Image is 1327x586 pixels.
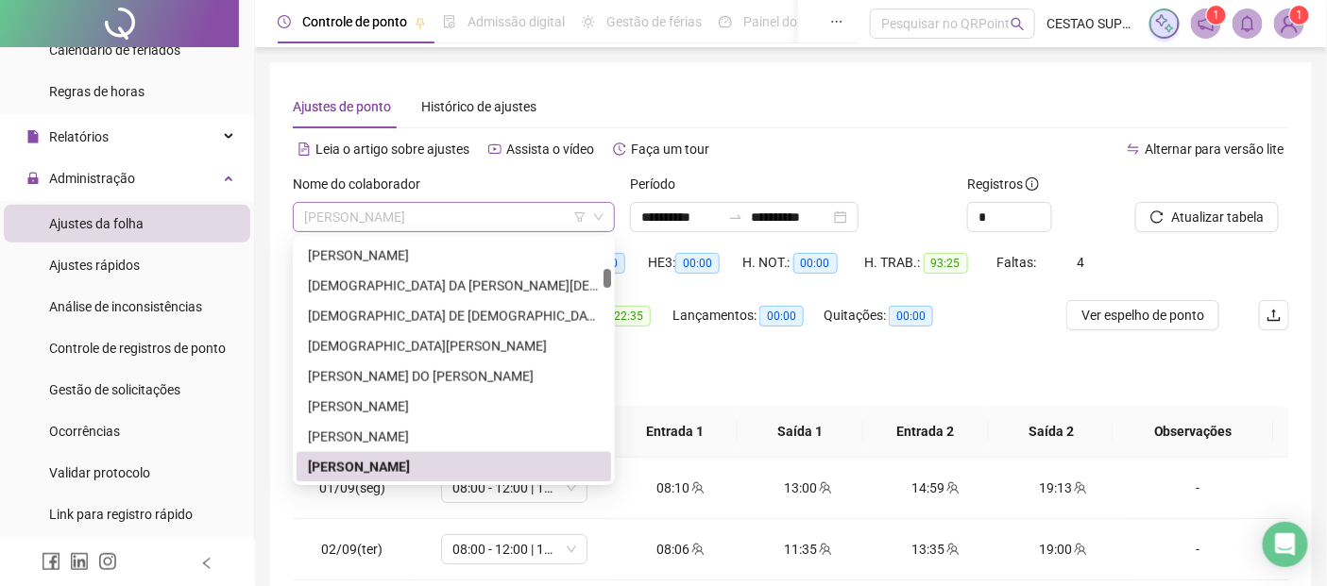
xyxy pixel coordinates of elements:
div: 08:06 [632,539,729,560]
label: Período [630,174,688,194]
div: 19:00 [1014,539,1112,560]
div: Lançamentos: [672,305,824,326]
div: [PERSON_NAME] DO [PERSON_NAME] [308,366,600,387]
span: Ver espelho de ponto [1081,305,1204,326]
span: upload [1267,308,1282,323]
span: pushpin [415,17,426,28]
span: team [817,481,832,494]
div: HE 3: [648,252,742,274]
div: CRISTIANE OLIVEIRA DE CARVALHO [297,331,611,361]
div: 11:35 [759,539,857,560]
div: [PERSON_NAME] [308,427,600,447]
div: [DEMOGRAPHIC_DATA] DE [DEMOGRAPHIC_DATA][PERSON_NAME] [308,306,600,326]
div: H. NOT.: [742,252,865,274]
span: team [944,481,960,494]
span: team [817,543,832,556]
span: Atualizar tabela [1171,207,1264,227]
div: [PERSON_NAME] [308,396,600,417]
span: 1 [1297,8,1303,22]
span: Observações [1129,421,1258,442]
span: filter [574,211,586,223]
span: facebook [42,552,60,571]
span: Alternar para versão lite [1145,142,1284,157]
div: DANIELE SANTOS DA SILVA [297,452,611,482]
div: 14:59 [887,477,984,498]
div: [PERSON_NAME] [308,457,600,477]
img: sparkle-icon.fc2bf0ac1784a2077858766a79e2daf3.svg [1154,13,1175,34]
span: Ajustes rápidos [49,258,140,273]
span: Análise de inconsistências [49,299,202,314]
img: 84849 [1275,9,1303,38]
span: lock [26,172,40,185]
div: - [1142,539,1253,560]
div: H. TRAB.: [865,252,997,274]
span: Controle de ponto [302,14,407,29]
span: 02/09(ter) [321,542,383,557]
span: bell [1239,15,1256,32]
th: Entrada 1 [612,406,738,458]
span: Painel do DP [743,14,817,29]
span: clock-circle [278,15,291,28]
span: file-done [443,15,456,28]
span: Assista o vídeo [506,142,594,157]
span: 22:35 [606,306,651,326]
span: team [944,543,960,556]
span: Gestão de férias [606,14,702,29]
span: Validar protocolo [49,465,150,480]
span: team [1072,543,1087,556]
div: 08:10 [632,477,729,498]
sup: Atualize o seu contato no menu Meus Dados [1290,6,1309,25]
span: sun [582,15,595,28]
div: Open Intercom Messenger [1263,522,1308,567]
span: ellipsis [830,15,843,28]
div: [DEMOGRAPHIC_DATA] DA [PERSON_NAME][DEMOGRAPHIC_DATA] [308,276,600,296]
div: 13:35 [887,539,984,560]
span: file [26,130,40,143]
span: to [728,209,743,225]
div: CRISTIANE DE JESUS QUEIROZ [297,301,611,331]
div: DANIEL DE JESUS SOUSA [297,392,611,422]
span: team [689,481,705,494]
div: [DEMOGRAPHIC_DATA][PERSON_NAME] [308,336,600,357]
span: history [613,142,626,156]
span: Calendário de feriados [49,42,180,58]
span: DANIELE SANTOS DA SILVA [304,203,604,231]
span: Gestão de solicitações [49,382,180,397]
span: file-text [298,142,311,156]
span: youtube [488,142,502,156]
span: swap [1127,142,1140,156]
span: Registros [967,174,1039,194]
span: 08:00 - 12:00 | 14:00 - 17:00 [452,474,576,502]
span: search [1011,17,1025,31]
span: linkedin [70,552,89,571]
span: 00:00 [793,253,838,274]
span: Ajustes da folha [49,216,144,231]
span: team [1072,481,1087,494]
span: left [200,557,213,570]
div: 13:00 [759,477,857,498]
sup: 1 [1207,6,1226,25]
span: instagram [98,552,117,571]
span: Controle de registros de ponto [49,341,226,356]
span: Relatórios [49,129,109,144]
div: 19:13 [1014,477,1112,498]
span: reload [1150,210,1164,224]
span: 4 [1078,255,1085,270]
div: [PERSON_NAME] [308,245,600,266]
th: Saída 2 [989,406,1114,458]
div: DANIELE DO ROSARIO CERQUEIRA [297,422,611,452]
div: CRISTIANA DA COSTA DOS SANTOS [297,271,611,301]
span: Histórico de ajustes [421,99,536,114]
span: swap-right [728,209,743,225]
span: team [689,543,705,556]
span: Regras de horas [49,84,145,99]
span: Ocorrências [49,424,120,439]
span: notification [1198,15,1215,32]
span: Admissão digital [468,14,565,29]
span: 93:25 [924,253,968,274]
th: Saída 1 [738,406,863,458]
span: Link para registro rápido [49,507,193,522]
th: Entrada 2 [863,406,989,458]
span: down [593,211,604,223]
div: - [1142,477,1253,498]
